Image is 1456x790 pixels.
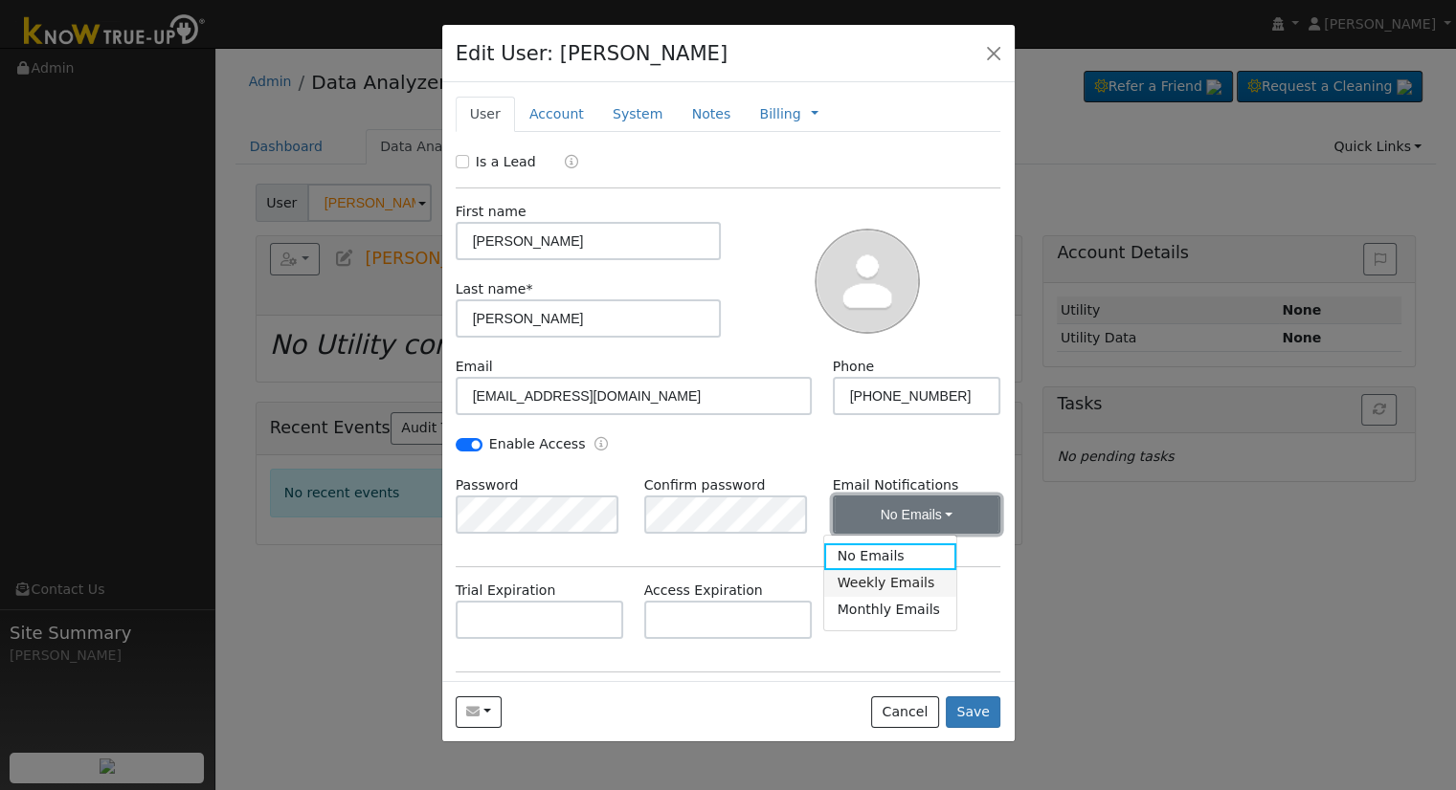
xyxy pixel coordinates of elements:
[515,97,598,132] a: Account
[598,97,678,132] a: System
[456,696,503,729] button: jstrick@ymail.com
[526,281,532,296] span: Required
[456,475,519,495] label: Password
[946,696,1001,729] button: Save
[476,152,536,172] label: Is a Lead
[550,152,578,174] a: Lead
[824,570,957,597] a: Weekly Emails
[456,279,533,299] label: Last name
[456,357,493,377] label: Email
[644,475,766,495] label: Confirm password
[833,495,1001,534] button: No Emails
[489,434,586,454] label: Enable Access
[833,357,875,377] label: Phone
[456,202,526,222] label: First name
[677,97,745,132] a: Notes
[456,38,728,69] h4: Edit User: [PERSON_NAME]
[456,97,515,132] a: User
[456,155,469,168] input: Is a Lead
[871,696,939,729] button: Cancel
[824,597,957,624] a: Monthly Emails
[759,104,800,124] a: Billing
[456,581,556,601] label: Trial Expiration
[833,475,1001,495] label: Email Notifications
[644,581,763,601] label: Access Expiration
[594,434,608,456] a: Enable Access
[824,543,957,570] a: No Emails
